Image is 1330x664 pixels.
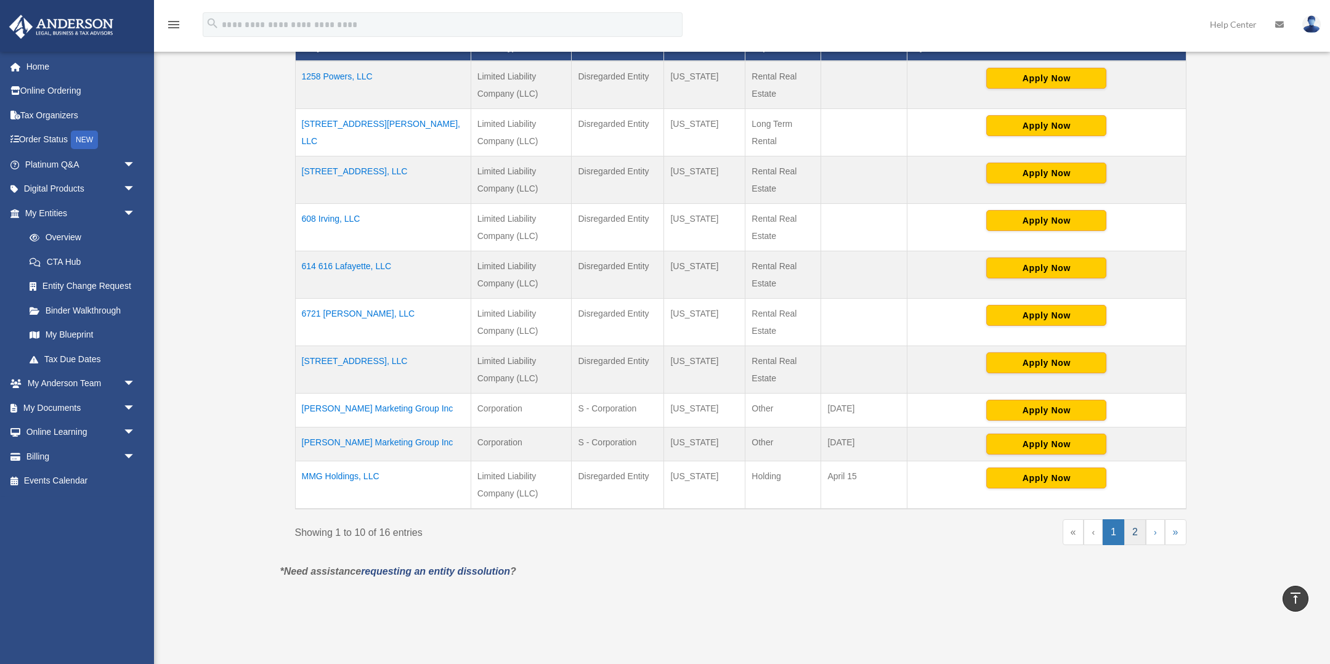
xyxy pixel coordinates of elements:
[9,103,154,128] a: Tax Organizers
[295,461,471,509] td: MMG Holdings, LLC
[821,461,907,509] td: April 15
[9,152,154,177] a: Platinum Q&Aarrow_drop_down
[745,61,821,109] td: Rental Real Estate
[664,109,745,156] td: [US_STATE]
[745,427,821,461] td: Other
[745,461,821,509] td: Holding
[166,22,181,32] a: menu
[9,54,154,79] a: Home
[572,394,664,427] td: S - Corporation
[471,61,572,109] td: Limited Liability Company (LLC)
[1288,591,1303,605] i: vertical_align_top
[295,427,471,461] td: [PERSON_NAME] Marketing Group Inc
[572,461,664,509] td: Disregarded Entity
[471,461,572,509] td: Limited Liability Company (LLC)
[471,427,572,461] td: Corporation
[123,371,148,397] span: arrow_drop_down
[664,156,745,204] td: [US_STATE]
[206,17,219,30] i: search
[1165,519,1186,545] a: Last
[664,251,745,299] td: [US_STATE]
[471,109,572,156] td: Limited Liability Company (LLC)
[745,346,821,394] td: Rental Real Estate
[664,346,745,394] td: [US_STATE]
[17,298,148,323] a: Binder Walkthrough
[123,395,148,421] span: arrow_drop_down
[123,444,148,469] span: arrow_drop_down
[9,128,154,153] a: Order StatusNEW
[123,152,148,177] span: arrow_drop_down
[123,201,148,226] span: arrow_drop_down
[9,469,154,493] a: Events Calendar
[1124,519,1146,545] a: 2
[471,394,572,427] td: Corporation
[1084,519,1103,545] a: Previous
[295,394,471,427] td: [PERSON_NAME] Marketing Group Inc
[745,394,821,427] td: Other
[17,323,148,347] a: My Blueprint
[9,177,154,201] a: Digital Productsarrow_drop_down
[295,251,471,299] td: 614 616 Lafayette, LLC
[471,251,572,299] td: Limited Liability Company (LLC)
[295,109,471,156] td: [STREET_ADDRESS][PERSON_NAME], LLC
[9,201,148,225] a: My Entitiesarrow_drop_down
[471,156,572,204] td: Limited Liability Company (LLC)
[572,156,664,204] td: Disregarded Entity
[471,346,572,394] td: Limited Liability Company (LLC)
[572,61,664,109] td: Disregarded Entity
[986,400,1106,421] button: Apply Now
[6,15,117,39] img: Anderson Advisors Platinum Portal
[745,251,821,299] td: Rental Real Estate
[986,257,1106,278] button: Apply Now
[986,163,1106,184] button: Apply Now
[745,156,821,204] td: Rental Real Estate
[9,444,154,469] a: Billingarrow_drop_down
[123,420,148,445] span: arrow_drop_down
[572,251,664,299] td: Disregarded Entity
[17,274,148,299] a: Entity Change Request
[9,395,154,420] a: My Documentsarrow_drop_down
[9,420,154,445] a: Online Learningarrow_drop_down
[71,131,98,149] div: NEW
[471,204,572,251] td: Limited Liability Company (LLC)
[664,61,745,109] td: [US_STATE]
[664,461,745,509] td: [US_STATE]
[821,427,907,461] td: [DATE]
[295,61,471,109] td: 1258 Powers, LLC
[986,68,1106,89] button: Apply Now
[664,204,745,251] td: [US_STATE]
[664,299,745,346] td: [US_STATE]
[1146,519,1165,545] a: Next
[280,566,516,577] em: *Need assistance ?
[986,210,1106,231] button: Apply Now
[572,204,664,251] td: Disregarded Entity
[745,204,821,251] td: Rental Real Estate
[295,204,471,251] td: 608 Irving, LLC
[986,468,1106,488] button: Apply Now
[17,225,142,250] a: Overview
[1283,586,1308,612] a: vertical_align_top
[123,177,148,202] span: arrow_drop_down
[1103,519,1124,545] a: 1
[295,519,732,541] div: Showing 1 to 10 of 16 entries
[1302,15,1321,33] img: User Pic
[821,394,907,427] td: [DATE]
[664,394,745,427] td: [US_STATE]
[572,109,664,156] td: Disregarded Entity
[664,427,745,461] td: [US_STATE]
[986,305,1106,326] button: Apply Now
[361,566,510,577] a: requesting an entity dissolution
[17,249,148,274] a: CTA Hub
[986,115,1106,136] button: Apply Now
[295,299,471,346] td: 6721 [PERSON_NAME], LLC
[1063,519,1084,545] a: First
[295,156,471,204] td: [STREET_ADDRESS], LLC
[986,434,1106,455] button: Apply Now
[9,79,154,103] a: Online Ordering
[745,109,821,156] td: Long Term Rental
[572,299,664,346] td: Disregarded Entity
[17,347,148,371] a: Tax Due Dates
[295,346,471,394] td: [STREET_ADDRESS], LLC
[572,346,664,394] td: Disregarded Entity
[9,371,154,396] a: My Anderson Teamarrow_drop_down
